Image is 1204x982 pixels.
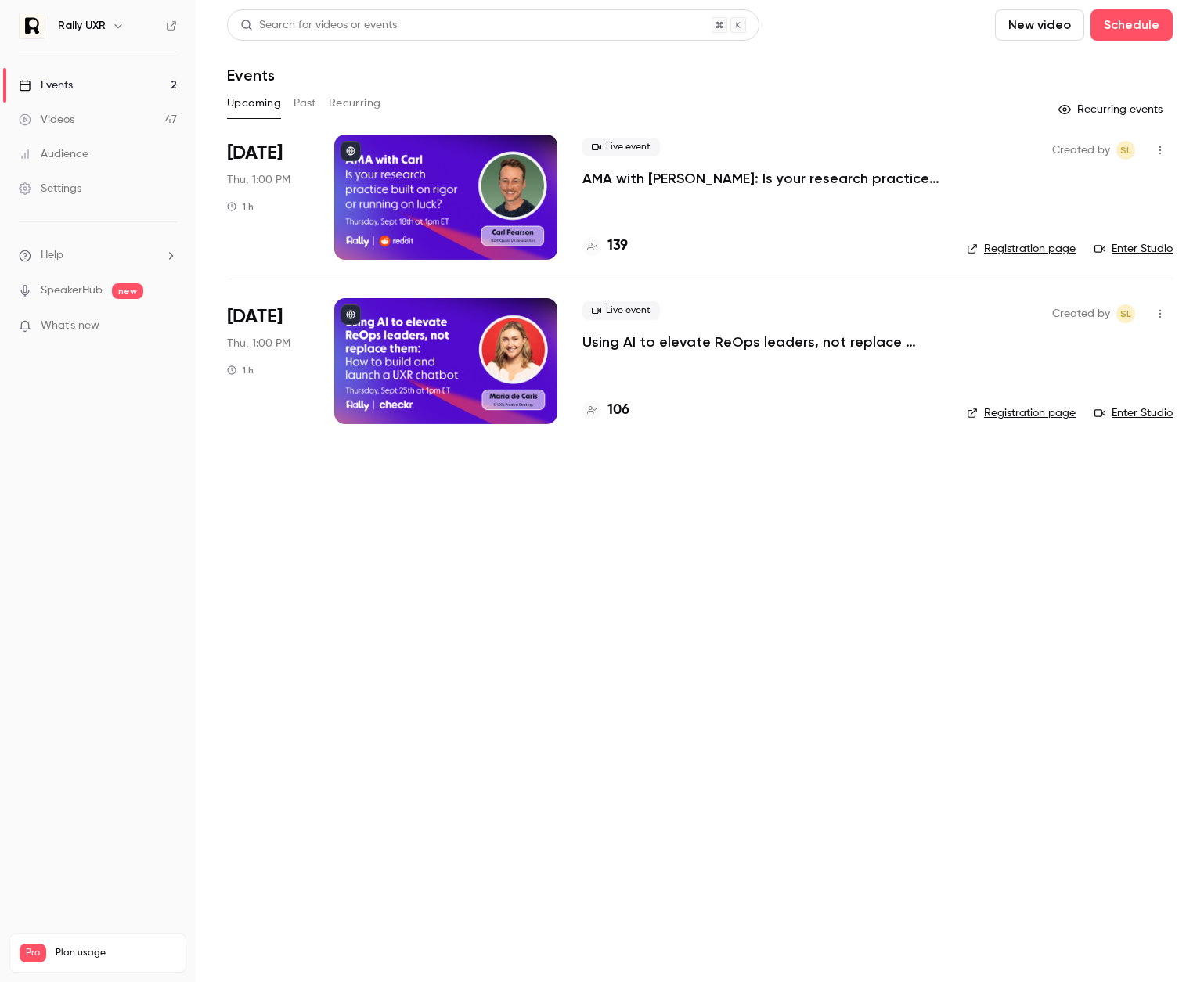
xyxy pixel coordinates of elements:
h4: 139 [607,236,628,257]
a: 106 [582,400,629,421]
button: Upcoming [227,91,281,116]
div: Audience [19,146,88,162]
button: Past [294,91,316,116]
span: Pro [20,944,46,962]
div: 1 h [227,364,254,376]
span: SL [1120,141,1131,160]
a: Enter Studio [1094,241,1173,257]
span: Live event [582,301,660,320]
h4: 106 [607,400,629,421]
img: Rally UXR [20,13,45,38]
span: Created by [1052,141,1110,160]
div: Settings [19,181,81,196]
span: Created by [1052,304,1110,323]
span: Thu, 1:00 PM [227,172,290,188]
span: Plan usage [56,947,176,959]
a: Enter Studio [1094,405,1173,421]
div: Sep 25 Thu, 1:00 PM (America/Toronto) [227,298,309,423]
span: Help [41,247,63,264]
button: Recurring [329,91,381,116]
a: 139 [582,236,628,257]
li: help-dropdown-opener [19,247,177,264]
span: What's new [41,318,99,334]
div: 1 h [227,200,254,213]
a: AMA with [PERSON_NAME]: Is your research practice built on rigor or running on luck? [582,169,942,188]
span: Thu, 1:00 PM [227,336,290,351]
h1: Events [227,66,275,85]
div: Search for videos or events [240,17,397,34]
h6: Rally UXR [58,18,106,34]
span: [DATE] [227,304,283,329]
a: Registration page [967,405,1076,421]
span: Sydney Lawson [1116,304,1135,323]
a: Registration page [967,241,1076,257]
iframe: Noticeable Trigger [158,319,177,333]
div: Videos [19,112,74,128]
span: Sydney Lawson [1116,141,1135,160]
button: Schedule [1090,9,1173,41]
span: Live event [582,138,660,156]
a: Using AI to elevate ReOps leaders, not replace them: How to build and launch a UXR chatbot [582,333,942,351]
div: Events [19,77,73,93]
a: SpeakerHub [41,282,103,299]
span: [DATE] [227,141,283,166]
div: Sep 18 Thu, 1:00 PM (America/Toronto) [227,135,309,260]
span: new [112,283,143,299]
button: Recurring events [1051,97,1173,122]
button: New video [995,9,1084,41]
span: SL [1120,304,1131,323]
